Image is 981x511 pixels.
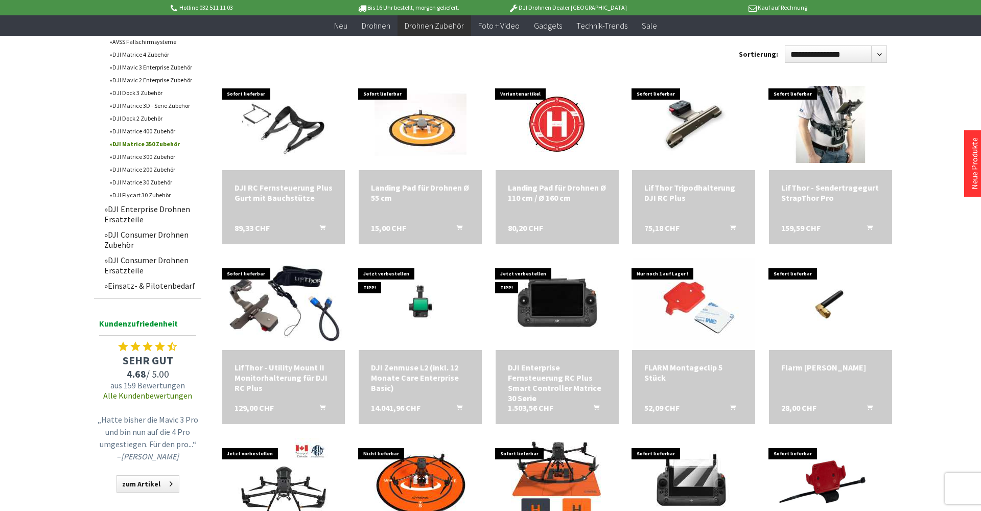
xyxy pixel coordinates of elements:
a: zum Artikel [116,475,179,493]
a: DJI Flycart 30 Zubehör [104,189,201,201]
a: Einsatz- & Pilotenbedarf [99,278,201,293]
span: Gadgets [534,20,562,31]
span: 1.503,56 CHF [508,403,553,413]
a: DJI Mavic 3 Enterprise Zubehör [104,61,201,74]
a: Technik-Trends [569,15,635,36]
img: LifThor Tripodhalterung DJI RC Plus [632,86,755,164]
a: DJI Consumer Drohnen Zubehör [99,227,201,252]
span: Drohnen Zubehör [405,20,464,31]
a: LifThor - Utility Mount II Monitorhalterung für DJI RC Plus 129,00 CHF In den Warenkorb [235,362,333,393]
span: Technik-Trends [576,20,627,31]
div: LifThor Tripodhalterung DJI RC Plus [644,182,743,203]
button: In den Warenkorb [717,403,742,416]
button: In den Warenkorb [717,223,742,236]
span: 52,09 CHF [644,403,680,413]
span: Foto + Video [478,20,520,31]
img: DJI Zenmuse L2 (inkl. 12 Monate Care Enterprise Basic) [359,269,482,339]
button: In den Warenkorb [307,223,332,236]
a: LifThor Tripodhalterung DJI RC Plus 75,18 CHF In den Warenkorb [644,182,743,203]
span: 80,20 CHF [508,223,543,233]
span: / 5.00 [94,367,201,380]
span: Sale [642,20,657,31]
em: [PERSON_NAME] [121,451,179,461]
a: DJI Zenmuse L2 (inkl. 12 Monate Care Enterprise Basic) 14.041,96 CHF In den Warenkorb [371,362,470,393]
div: Flarm [PERSON_NAME] [781,362,880,373]
span: Kundenzufriedenheit [99,317,196,336]
a: Sale [635,15,664,36]
a: DJI Mavic 2 Enterprise Zubehör [104,74,201,86]
span: Drohnen [362,20,390,31]
span: 14.041,96 CHF [371,403,421,413]
a: Drohnen [355,15,398,36]
a: Alle Kundenbewertungen [103,390,192,401]
div: Landing Pad für Drohnen Ø 55 cm [371,182,470,203]
a: DJI Matrice 400 Zubehör [104,125,201,137]
img: Landing Pad für Drohnen Ø 110 cm / Ø 160 cm [511,78,603,170]
a: Neu [327,15,355,36]
p: „Hatte bisher die Mavic 3 Pro und bin nun auf die 4 Pro umgestiegen. Für den pro...“ – [97,413,199,462]
p: Hotline 032 511 11 03 [169,2,328,14]
p: Bis 16 Uhr bestellt, morgen geliefert. [328,2,487,14]
a: FLARM Montageclip 5 Stück 52,09 CHF In den Warenkorb [644,362,743,383]
button: In den Warenkorb [581,403,605,416]
div: DJI Zenmuse L2 (inkl. 12 Monate Care Enterprise Basic) [371,362,470,393]
img: DJI Enterprise Fernsteuerung RC Plus Smart Controller Matrice 30 Serie [500,258,615,350]
span: 28,00 CHF [781,403,816,413]
div: DJI Enterprise Fernsteuerung RC Plus Smart Controller Matrice 30 Serie [508,362,606,403]
a: DJI RC Fernsteuerung Plus Gurt mit Bauchstütze 89,33 CHF In den Warenkorb [235,182,333,203]
img: DJI RC Fernsteuerung Plus Gurt mit Bauchstütze [222,83,345,166]
a: DJI Dock 2 Zubehör [104,112,201,125]
button: In den Warenkorb [854,223,879,236]
a: Flarm [PERSON_NAME] 28,00 CHF In den Warenkorb [781,362,880,373]
a: Landing Pad für Drohnen Ø 110 cm / Ø 160 cm 80,20 CHF [508,182,606,203]
span: aus 159 Bewertungen [94,380,201,390]
a: DJI Matrice 300 Zubehör [104,150,201,163]
a: DJI Matrice 200 Zubehör [104,163,201,176]
a: Landing Pad für Drohnen Ø 55 cm 15,00 CHF In den Warenkorb [371,182,470,203]
button: In den Warenkorb [307,403,332,416]
span: 129,00 CHF [235,403,274,413]
button: In den Warenkorb [444,403,469,416]
a: DJI Matrice 350 Zubehör [104,137,201,150]
div: DJI RC Fernsteuerung Plus Gurt mit Bauchstütze [235,182,333,203]
a: AVSS Fallschirmsysteme [104,35,201,48]
div: LifThor - Sendertragegurt StrapThor Pro [781,182,880,203]
span: 89,33 CHF [235,223,270,233]
a: DJI Enterprise Fernsteuerung RC Plus Smart Controller Matrice 30 Serie 1.503,56 CHF In den Warenkorb [508,362,606,403]
a: Drohnen Zubehör [398,15,471,36]
div: FLARM Montageclip 5 Stück [644,362,743,383]
a: DJI Matrice 4 Zubehör [104,48,201,61]
a: DJI Matrice 3D - Serie Zubehör [104,99,201,112]
img: Flarm Aurora Antenne [769,265,892,343]
a: DJI Enterprise Drohnen Ersatzteile [99,201,201,227]
a: DJI Dock 3 Zubehör [104,86,201,99]
span: 75,18 CHF [644,223,680,233]
a: Foto + Video [471,15,527,36]
span: 4.68 [127,367,146,380]
div: LifThor - Utility Mount II Monitorhalterung für DJI RC Plus [235,362,333,393]
button: In den Warenkorb [444,223,469,236]
p: Kauf auf Rechnung [647,2,807,14]
img: LifThor - Sendertragegurt StrapThor Pro [769,86,892,164]
p: DJI Drohnen Dealer [GEOGRAPHIC_DATA] [488,2,647,14]
img: LifThor - Utility Mount II Monitorhalterung für DJI RC Plus [222,265,345,343]
div: Landing Pad für Drohnen Ø 110 cm / Ø 160 cm [508,182,606,203]
a: Gadgets [527,15,569,36]
span: SEHR GUT [94,353,201,367]
a: DJI Consumer Drohnen Ersatzteile [99,252,201,278]
a: DJI Matrice 30 Zubehör [104,176,201,189]
label: Sortierung: [739,46,778,62]
a: LifThor - Sendertragegurt StrapThor Pro 159,59 CHF In den Warenkorb [781,182,880,203]
span: Neu [334,20,347,31]
button: In den Warenkorb [854,403,879,416]
img: FLARM Montageclip 5 Stück [633,258,755,350]
img: Landing Pad für Drohnen Ø 55 cm [375,78,466,170]
a: Neue Produkte [969,137,979,190]
span: 159,59 CHF [781,223,821,233]
span: 15,00 CHF [371,223,406,233]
